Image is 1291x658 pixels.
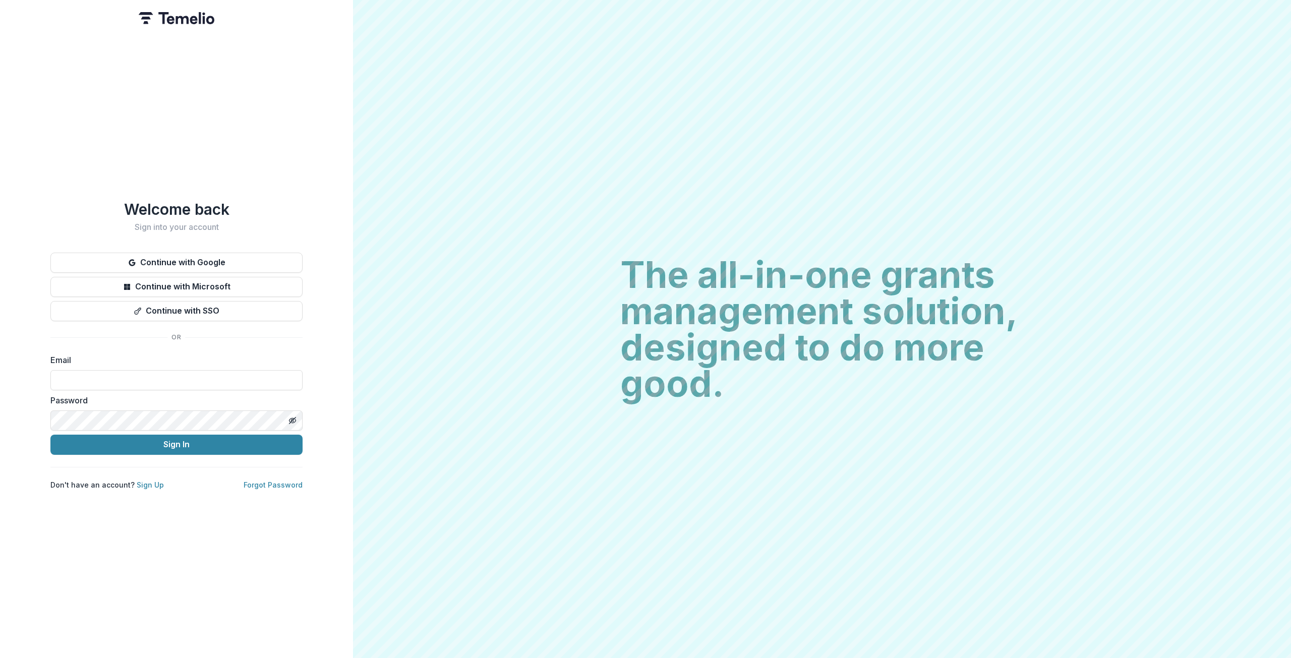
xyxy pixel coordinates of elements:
[50,277,303,297] button: Continue with Microsoft
[244,481,303,489] a: Forgot Password
[139,12,214,24] img: Temelio
[50,394,297,406] label: Password
[284,412,301,429] button: Toggle password visibility
[137,481,164,489] a: Sign Up
[50,480,164,490] p: Don't have an account?
[50,200,303,218] h1: Welcome back
[50,435,303,455] button: Sign In
[50,301,303,321] button: Continue with SSO
[50,253,303,273] button: Continue with Google
[50,222,303,232] h2: Sign into your account
[50,354,297,366] label: Email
